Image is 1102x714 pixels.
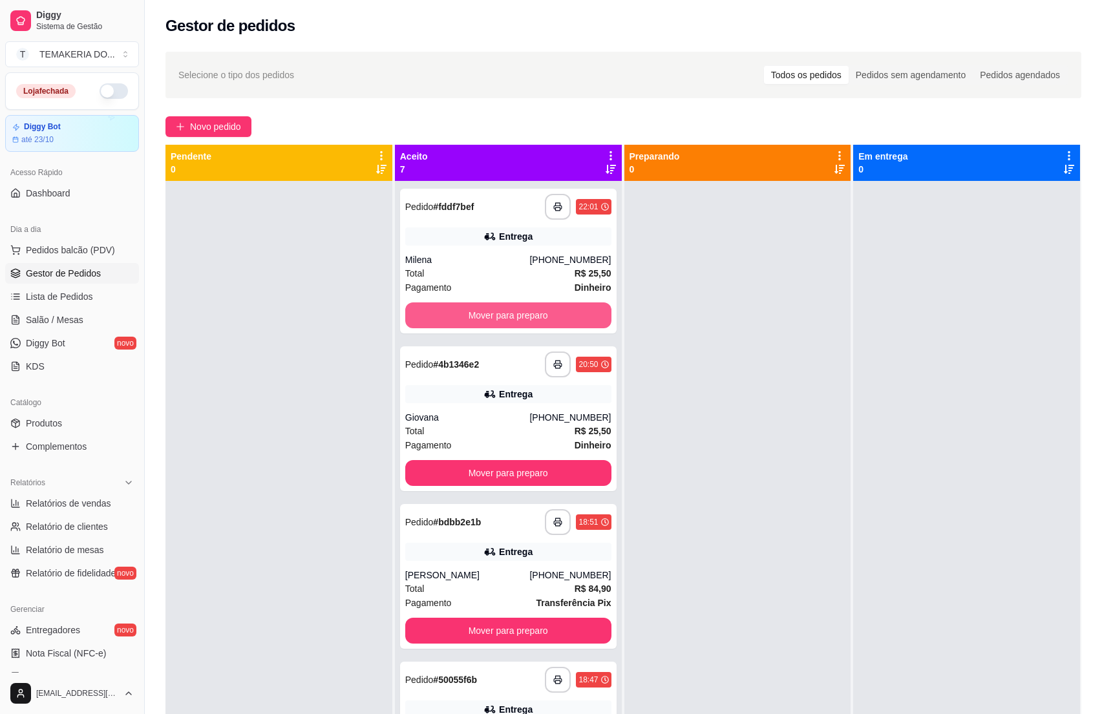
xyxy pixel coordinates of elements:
[499,230,533,243] div: Entrega
[26,290,93,303] span: Lista de Pedidos
[578,517,598,527] div: 18:51
[26,440,87,453] span: Complementos
[405,202,434,212] span: Pedido
[165,116,251,137] button: Novo pedido
[764,66,849,84] div: Todos os pedidos
[26,624,80,636] span: Entregadores
[575,426,611,436] strong: R$ 25,50
[5,436,139,457] a: Complementos
[5,392,139,413] div: Catálogo
[405,596,452,610] span: Pagamento
[5,240,139,260] button: Pedidos balcão (PDV)
[529,411,611,424] div: [PHONE_NUMBER]
[5,162,139,183] div: Acesso Rápido
[5,115,139,152] a: Diggy Botaté 23/10
[433,675,477,685] strong: # 50055f6b
[100,83,128,99] button: Alterar Status
[578,359,598,370] div: 20:50
[165,16,295,36] h2: Gestor de pedidos
[405,618,611,644] button: Mover para preparo
[858,163,907,176] p: 0
[858,150,907,163] p: Em entrega
[5,219,139,240] div: Dia a dia
[16,84,76,98] div: Loja fechada
[5,183,139,204] a: Dashboard
[575,440,611,450] strong: Dinheiro
[190,120,241,134] span: Novo pedido
[529,569,611,582] div: [PHONE_NUMBER]
[5,516,139,537] a: Relatório de clientes
[405,359,434,370] span: Pedido
[26,360,45,373] span: KDS
[36,10,134,21] span: Diggy
[400,163,428,176] p: 7
[578,675,598,685] div: 18:47
[575,282,611,293] strong: Dinheiro
[36,688,118,698] span: [EMAIL_ADDRESS][DOMAIN_NAME]
[5,333,139,353] a: Diggy Botnovo
[499,545,533,558] div: Entrega
[5,413,139,434] a: Produtos
[26,670,96,683] span: Controle de caixa
[21,134,54,145] article: até 23/10
[405,266,425,280] span: Total
[849,66,973,84] div: Pedidos sem agendamento
[26,497,111,510] span: Relatórios de vendas
[405,411,530,424] div: Giovana
[10,478,45,488] span: Relatórios
[171,150,211,163] p: Pendente
[405,582,425,596] span: Total
[5,41,139,67] button: Select a team
[405,517,434,527] span: Pedido
[26,647,106,660] span: Nota Fiscal (NFC-e)
[39,48,115,61] div: TEMAKERIA DO ...
[5,678,139,709] button: [EMAIL_ADDRESS][DOMAIN_NAME]
[5,263,139,284] a: Gestor de Pedidos
[178,68,294,82] span: Selecione o tipo dos pedidos
[5,599,139,620] div: Gerenciar
[405,438,452,452] span: Pagamento
[5,310,139,330] a: Salão / Mesas
[575,583,611,594] strong: R$ 84,90
[171,163,211,176] p: 0
[26,313,83,326] span: Salão / Mesas
[973,66,1067,84] div: Pedidos agendados
[26,520,108,533] span: Relatório de clientes
[433,359,479,370] strong: # 4b1346e2
[16,48,29,61] span: T
[5,620,139,640] a: Entregadoresnovo
[536,598,611,608] strong: Transferência Pix
[405,460,611,486] button: Mover para preparo
[5,563,139,583] a: Relatório de fidelidadenovo
[26,543,104,556] span: Relatório de mesas
[5,643,139,664] a: Nota Fiscal (NFC-e)
[176,122,185,131] span: plus
[405,253,530,266] div: Milena
[5,493,139,514] a: Relatórios de vendas
[405,569,530,582] div: [PERSON_NAME]
[433,202,474,212] strong: # fddf7bef
[26,337,65,350] span: Diggy Bot
[5,356,139,377] a: KDS
[5,540,139,560] a: Relatório de mesas
[36,21,134,32] span: Sistema de Gestão
[24,122,61,132] article: Diggy Bot
[26,267,101,280] span: Gestor de Pedidos
[529,253,611,266] div: [PHONE_NUMBER]
[26,187,70,200] span: Dashboard
[405,424,425,438] span: Total
[405,302,611,328] button: Mover para preparo
[578,202,598,212] div: 22:01
[5,5,139,36] a: DiggySistema de Gestão
[575,268,611,278] strong: R$ 25,50
[5,286,139,307] a: Lista de Pedidos
[405,280,452,295] span: Pagamento
[433,517,481,527] strong: # bdbb2e1b
[405,675,434,685] span: Pedido
[26,567,116,580] span: Relatório de fidelidade
[400,150,428,163] p: Aceito
[499,388,533,401] div: Entrega
[26,244,115,257] span: Pedidos balcão (PDV)
[630,150,680,163] p: Preparando
[630,163,680,176] p: 0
